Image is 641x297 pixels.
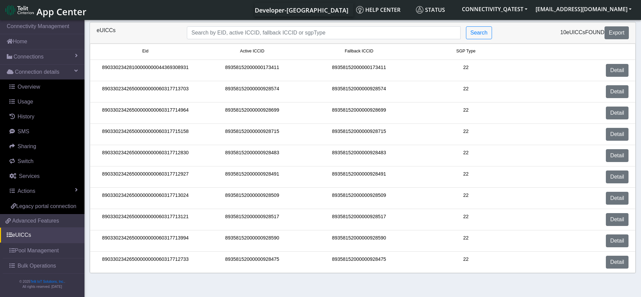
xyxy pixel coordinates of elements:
a: Usage [3,94,84,109]
a: Status [413,3,458,17]
div: 89358152000000928491 [305,170,412,183]
span: 10 [560,29,566,35]
div: 22 [413,107,519,119]
span: Help center [356,6,400,14]
div: 89358152000000928590 [305,234,412,247]
div: 89358152000000928475 [305,256,412,269]
div: 89033023426500000000060317713703 [92,85,199,98]
a: Bulk Operations [3,258,84,273]
div: 22 [413,149,519,162]
div: 22 [413,213,519,226]
div: 89358152000000928509 [305,192,412,205]
div: 89358152000000928699 [305,107,412,119]
span: Legacy portal connection [16,203,76,209]
a: Detail [606,64,628,77]
div: 89358152000000928475 [199,256,305,269]
span: Bulk Operations [18,262,56,270]
a: Detail [606,149,628,162]
span: eUICCs [566,29,585,35]
a: App Center [5,3,85,17]
a: Detail [606,234,628,247]
div: 89358152000000928590 [199,234,305,247]
span: App Center [36,5,87,18]
a: History [3,109,84,124]
div: 89358152000000928715 [199,128,305,141]
span: found [585,29,605,35]
span: SGP Type [456,48,475,54]
span: History [18,114,34,119]
div: 89033023426500000000060317715158 [92,128,199,141]
a: Switch [3,154,84,169]
div: 89358152000000928715 [305,128,412,141]
div: eUICCs [92,26,182,39]
div: 89358152000000928699 [199,107,305,119]
a: Sharing [3,139,84,154]
button: Export [605,26,629,39]
a: Pool Management [3,243,84,258]
div: 89358152000000173411 [305,64,412,77]
div: 22 [413,85,519,98]
div: 22 [413,192,519,205]
button: CONNECTIVITY_QATEST [458,3,532,15]
span: Connections [14,53,44,61]
div: 89358152000000928483 [305,149,412,162]
div: 89033023426500000000060317712927 [92,170,199,183]
span: Fallback ICCID [345,48,373,54]
span: Status [416,6,445,14]
div: 22 [413,234,519,247]
div: 89033023426500000000060317712733 [92,256,199,269]
button: Search [466,26,492,39]
span: Overview [18,84,40,90]
a: SMS [3,124,84,139]
a: Help center [353,3,413,17]
div: 89033023426500000000060317713024 [92,192,199,205]
div: 22 [413,64,519,77]
a: Detail [606,256,628,269]
span: Sharing [18,143,36,149]
span: Switch [18,158,33,164]
div: 89358152000000928483 [199,149,305,162]
img: status.svg [416,6,423,14]
span: Connection details [15,68,59,76]
div: 89358152000000928574 [305,85,412,98]
input: Search... [187,26,461,39]
a: Telit IoT Solutions, Inc. [30,280,64,283]
div: 89033023426500000000060317713121 [92,213,199,226]
a: Detail [606,213,628,226]
div: 89358152000000928517 [305,213,412,226]
a: Detail [606,107,628,119]
div: 89033023426500000000060317713994 [92,234,199,247]
img: knowledge.svg [356,6,364,14]
a: Detail [606,128,628,141]
a: Detail [606,192,628,205]
a: Services [3,169,84,184]
span: Developer-[GEOGRAPHIC_DATA] [255,6,348,14]
a: Overview [3,79,84,94]
a: Actions [3,184,84,199]
span: Eid [142,48,148,54]
span: Usage [18,99,33,105]
div: 89033023428100000000044369308931 [92,64,199,77]
div: 89033023426500000000060317714964 [92,107,199,119]
div: 89358152000000928491 [199,170,305,183]
span: Active ICCID [240,48,264,54]
span: Export [609,30,624,36]
span: Services [19,173,40,179]
a: Your current platform instance [254,3,348,17]
div: 89358152000000928574 [199,85,305,98]
div: 89033023426500000000060317712830 [92,149,199,162]
div: 22 [413,256,519,269]
a: Detail [606,85,628,98]
span: Advanced Features [12,217,59,225]
span: Actions [18,188,35,194]
div: 89358152000000928517 [199,213,305,226]
div: 89358152000000928509 [199,192,305,205]
div: 22 [413,170,519,183]
div: 22 [413,128,519,141]
a: Detail [606,170,628,183]
img: logo-telit-cinterion-gw-new.png [5,5,34,16]
span: SMS [18,129,29,134]
button: [EMAIL_ADDRESS][DOMAIN_NAME] [532,3,636,15]
div: 89358152000000173411 [199,64,305,77]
